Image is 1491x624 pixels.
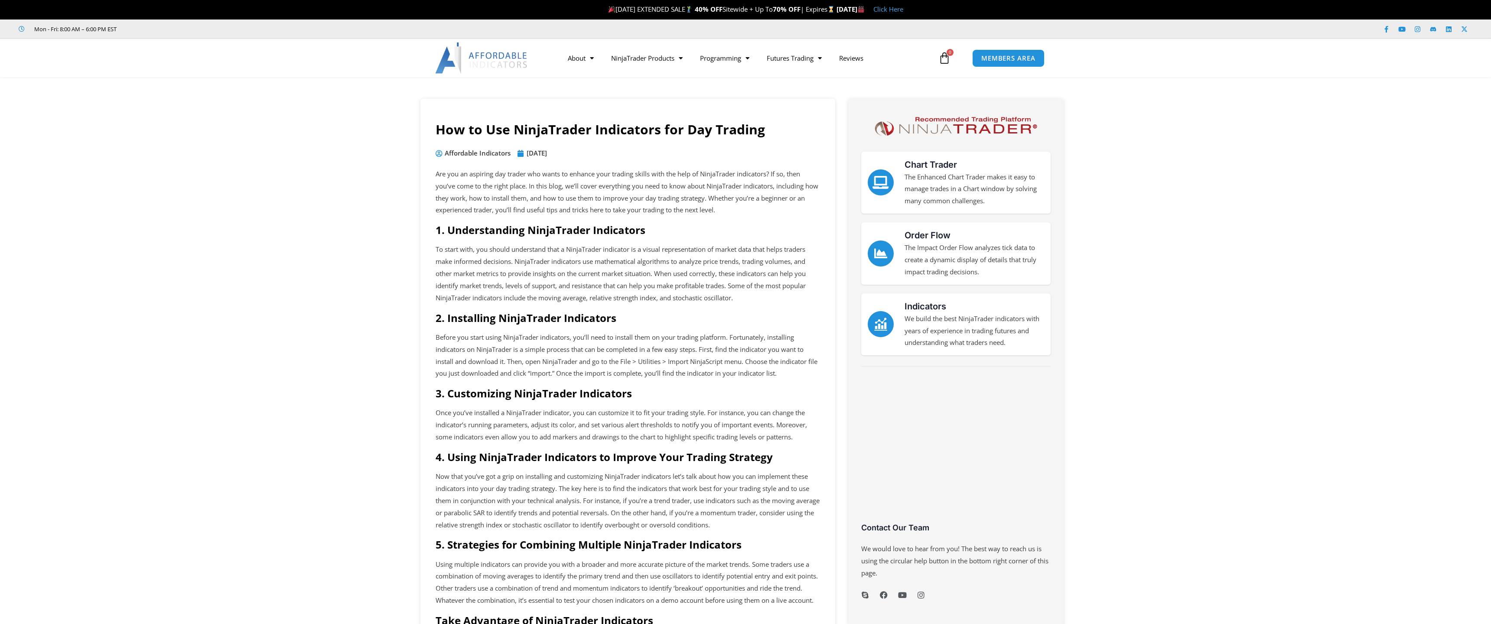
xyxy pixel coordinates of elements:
[858,6,864,13] img: 🏭
[773,5,801,13] strong: 70% OFF
[905,301,946,312] a: Indicators
[436,331,820,380] p: Before you start using NinjaTrader indicators, you’ll need to install them on your trading platfo...
[436,559,820,607] p: Using multiple indicators can provide you with a broader and more accurate picture of the market ...
[443,147,511,159] span: Affordable Indicators
[871,114,1041,139] img: NinjaTrader Logo | Affordable Indicators – NinjaTrader
[830,48,872,68] a: Reviews
[695,5,723,13] strong: 40% OFF
[436,120,820,139] h1: How to Use NinjaTrader Indicators for Day Trading
[436,168,820,216] p: Are you an aspiring day trader who wants to enhance your trading skills with the help of NinjaTra...
[828,6,834,13] img: ⌛
[905,230,951,240] a: Order Flow
[691,48,758,68] a: Programming
[435,42,528,74] img: LogoAI | Affordable Indicators – NinjaTrader
[436,407,820,443] p: Once you’ve installed a NinjaTrader indicator, you can customize it to fit your trading style. Fo...
[981,55,1035,62] span: MEMBERS AREA
[606,5,836,13] span: [DATE] EXTENDED SALE Sitewide + Up To | Expires
[602,48,691,68] a: NinjaTrader Products
[947,49,954,56] span: 0
[436,387,820,400] h2: 3. Customizing NinjaTrader Indicators
[609,6,615,13] img: 🎉
[873,5,903,13] a: Click Here
[868,240,894,266] a: Order Flow
[837,5,865,13] strong: [DATE]
[436,538,820,551] h2: 5. Strategies for Combining Multiple NinjaTrader Indicators
[925,45,964,71] a: 0
[861,543,1051,579] p: We would love to hear from you! The best way to reach us is using the circular help button in the...
[758,48,830,68] a: Futures Trading
[436,450,820,464] h2: 4. Using NinjaTrader Indicators to Improve Your Trading Strategy
[905,159,957,170] a: Chart Trader
[436,471,820,531] p: Now that you’ve got a grip on installing and customizing NinjaTrader indicators let’s talk about ...
[868,311,894,337] a: Indicators
[905,313,1044,349] p: We build the best NinjaTrader indicators with years of experience in trading futures and understa...
[861,523,1051,533] h3: Contact Our Team
[32,24,117,34] span: Mon - Fri: 8:00 AM – 6:00 PM EST
[559,48,936,68] nav: Menu
[972,49,1045,67] a: MEMBERS AREA
[861,377,1051,529] iframe: Customer reviews powered by Trustpilot
[559,48,602,68] a: About
[436,244,820,304] p: To start with, you should understand that a NinjaTrader indicator is a visual representation of m...
[436,223,820,237] h2: 1. Understanding NinjaTrader Indicators
[868,169,894,195] a: Chart Trader
[905,242,1044,278] p: The Impact Order Flow analyzes tick data to create a dynamic display of details that truly impact...
[129,25,259,33] iframe: Customer reviews powered by Trustpilot
[686,6,692,13] img: 🏌️‍♂️
[527,149,547,157] time: [DATE]
[436,311,820,325] h2: 2. Installing NinjaTrader Indicators
[905,171,1044,208] p: The Enhanced Chart Trader makes it easy to manage trades in a Chart window by solving many common...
